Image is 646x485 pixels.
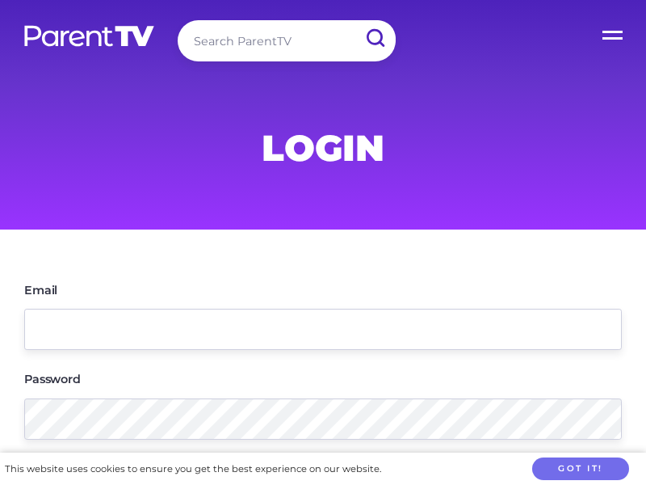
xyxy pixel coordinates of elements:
[178,20,396,61] input: Search ParentTV
[24,285,57,296] label: Email
[24,373,81,385] label: Password
[24,132,622,164] h1: Login
[532,458,629,481] button: Got it!
[23,24,156,48] img: parenttv-logo-white.4c85aaf.svg
[5,461,381,478] div: This website uses cookies to ensure you get the best experience on our website.
[354,20,396,57] input: Submit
